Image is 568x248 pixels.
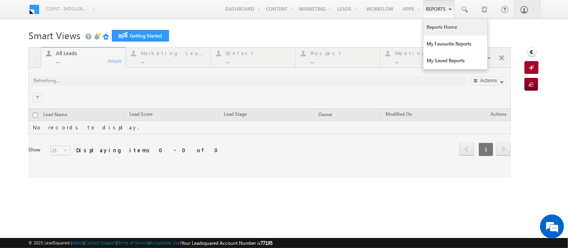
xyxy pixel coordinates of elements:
a: Terms of Service [117,240,149,245]
a: Contact Support [85,240,116,245]
a: My Favourite Reports [423,36,487,52]
a: Acceptable Use [150,240,180,245]
a: About [72,240,83,245]
span: 77195 [260,240,272,246]
span: Client - indglobal2 (77195) [46,5,88,13]
a: My Saved Reports [423,52,487,69]
a: Reports Home [423,19,487,36]
span: Smart Views [28,29,80,42]
a: Getting Started [112,30,169,42]
span: © 2025 LeadSquared | | | | | [28,239,272,247]
span: Your Leadsquared Account Number is [181,240,272,246]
